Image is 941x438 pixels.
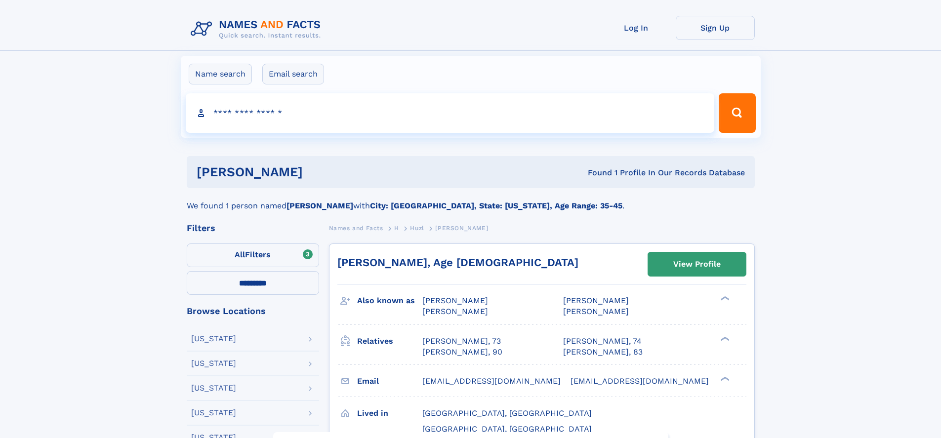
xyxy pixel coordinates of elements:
[422,336,501,347] a: [PERSON_NAME], 73
[422,424,592,434] span: [GEOGRAPHIC_DATA], [GEOGRAPHIC_DATA]
[718,295,730,302] div: ❯
[191,335,236,343] div: [US_STATE]
[563,336,642,347] a: [PERSON_NAME], 74
[410,222,424,234] a: Huzl
[422,408,592,418] span: [GEOGRAPHIC_DATA], [GEOGRAPHIC_DATA]
[718,335,730,342] div: ❯
[648,252,746,276] a: View Profile
[422,296,488,305] span: [PERSON_NAME]
[337,256,578,269] a: [PERSON_NAME], Age [DEMOGRAPHIC_DATA]
[286,201,353,210] b: [PERSON_NAME]
[563,296,629,305] span: [PERSON_NAME]
[189,64,252,84] label: Name search
[563,307,629,316] span: [PERSON_NAME]
[422,376,561,386] span: [EMAIL_ADDRESS][DOMAIN_NAME]
[191,409,236,417] div: [US_STATE]
[597,16,676,40] a: Log In
[191,359,236,367] div: [US_STATE]
[357,292,422,309] h3: Also known as
[676,16,755,40] a: Sign Up
[197,166,446,178] h1: [PERSON_NAME]
[186,93,715,133] input: search input
[719,93,755,133] button: Search Button
[329,222,383,234] a: Names and Facts
[571,376,709,386] span: [EMAIL_ADDRESS][DOMAIN_NAME]
[187,307,319,316] div: Browse Locations
[262,64,324,84] label: Email search
[191,384,236,392] div: [US_STATE]
[422,347,502,358] a: [PERSON_NAME], 90
[235,250,245,259] span: All
[394,225,399,232] span: H
[357,405,422,422] h3: Lived in
[435,225,488,232] span: [PERSON_NAME]
[187,16,329,42] img: Logo Names and Facts
[357,373,422,390] h3: Email
[357,333,422,350] h3: Relatives
[187,188,755,212] div: We found 1 person named with .
[410,225,424,232] span: Huzl
[445,167,745,178] div: Found 1 Profile In Our Records Database
[187,224,319,233] div: Filters
[370,201,622,210] b: City: [GEOGRAPHIC_DATA], State: [US_STATE], Age Range: 35-45
[563,347,643,358] a: [PERSON_NAME], 83
[673,253,721,276] div: View Profile
[394,222,399,234] a: H
[187,243,319,267] label: Filters
[718,375,730,382] div: ❯
[422,307,488,316] span: [PERSON_NAME]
